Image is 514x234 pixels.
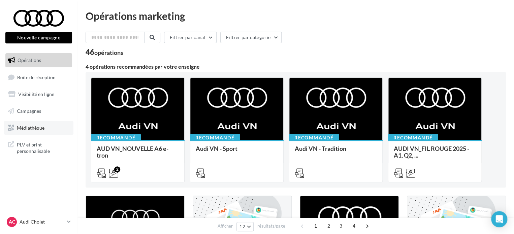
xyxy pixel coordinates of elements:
div: opérations [94,49,123,56]
div: Recommandé [91,134,141,141]
div: Recommandé [388,134,438,141]
span: Audi VN - Sport [196,145,237,152]
span: 4 [349,221,359,231]
div: Recommandé [289,134,339,141]
span: résultats/page [257,223,285,229]
button: Filtrer par canal [164,32,217,43]
span: AUD VN_NOUVELLE A6 e-tron [97,145,168,159]
button: Nouvelle campagne [5,32,72,43]
span: 2 [323,221,334,231]
span: 12 [239,224,245,229]
div: Opérations marketing [86,11,506,21]
span: Afficher [218,223,233,229]
div: 46 [86,48,123,56]
button: Filtrer par catégorie [220,32,282,43]
span: Campagnes [17,108,41,114]
button: 12 [236,222,254,231]
span: 1 [310,221,321,231]
span: PLV et print personnalisable [17,140,69,155]
span: Visibilité en ligne [18,91,54,97]
a: Campagnes [4,104,73,118]
a: AC Audi Cholet [5,215,72,228]
span: AC [9,219,15,225]
span: Opérations [18,57,41,63]
a: Opérations [4,53,73,67]
div: Recommandé [190,134,240,141]
span: AUDI VN_FIL ROUGE 2025 - A1, Q2, ... [394,145,469,159]
span: Médiathèque [17,125,44,130]
span: Audi VN - Tradition [295,145,346,152]
div: Open Intercom Messenger [491,211,507,227]
span: 3 [335,221,346,231]
p: Audi Cholet [20,219,64,225]
a: PLV et print personnalisable [4,137,73,157]
a: Boîte de réception [4,70,73,85]
span: Boîte de réception [17,74,56,80]
a: Médiathèque [4,121,73,135]
a: Visibilité en ligne [4,87,73,101]
div: 2 [114,166,120,172]
div: 4 opérations recommandées par votre enseigne [86,64,506,69]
